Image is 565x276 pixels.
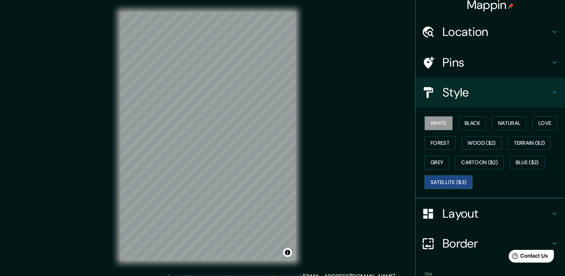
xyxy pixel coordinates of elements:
[416,229,565,258] div: Border
[443,206,550,221] h4: Layout
[499,247,557,268] iframe: Help widget launcher
[416,77,565,107] div: Style
[425,175,472,189] button: Satellite ($3)
[443,236,550,251] h4: Border
[510,156,545,169] button: Blue ($2)
[425,156,449,169] button: Grey
[508,136,551,150] button: Terrain ($2)
[455,156,504,169] button: Cartoon ($2)
[416,47,565,77] div: Pins
[416,199,565,229] div: Layout
[508,3,514,9] img: pin-icon.png
[462,136,502,150] button: Wood ($2)
[443,24,550,39] h4: Location
[443,85,550,100] h4: Style
[425,136,456,150] button: Forest
[416,17,565,47] div: Location
[492,116,527,130] button: Natural
[425,116,453,130] button: White
[533,116,557,130] button: Love
[120,12,296,261] canvas: Map
[443,55,550,70] h4: Pins
[283,248,292,257] button: Toggle attribution
[459,116,487,130] button: Black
